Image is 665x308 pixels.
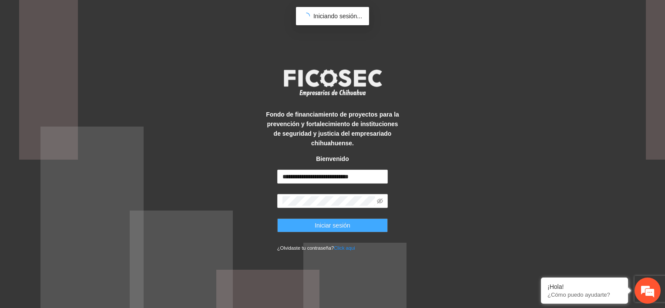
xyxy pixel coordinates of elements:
[4,211,166,241] textarea: Escriba su mensaje y pulse “Intro”
[278,67,387,99] img: logo
[315,221,350,230] span: Iniciar sesión
[277,245,355,251] small: ¿Olvidaste tu contraseña?
[316,155,349,162] strong: Bienvenido
[334,245,355,251] a: Click aqui
[266,111,399,147] strong: Fondo de financiamiento de proyectos para la prevención y fortalecimiento de instituciones de seg...
[377,198,383,204] span: eye-invisible
[547,283,621,290] div: ¡Hola!
[547,291,621,298] p: ¿Cómo puedo ayudarte?
[50,103,120,191] span: Estamos en línea.
[313,13,362,20] span: Iniciando sesión...
[303,13,310,20] span: loading
[45,44,146,56] div: Chatee con nosotros ahora
[277,218,388,232] button: Iniciar sesión
[143,4,164,25] div: Minimizar ventana de chat en vivo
